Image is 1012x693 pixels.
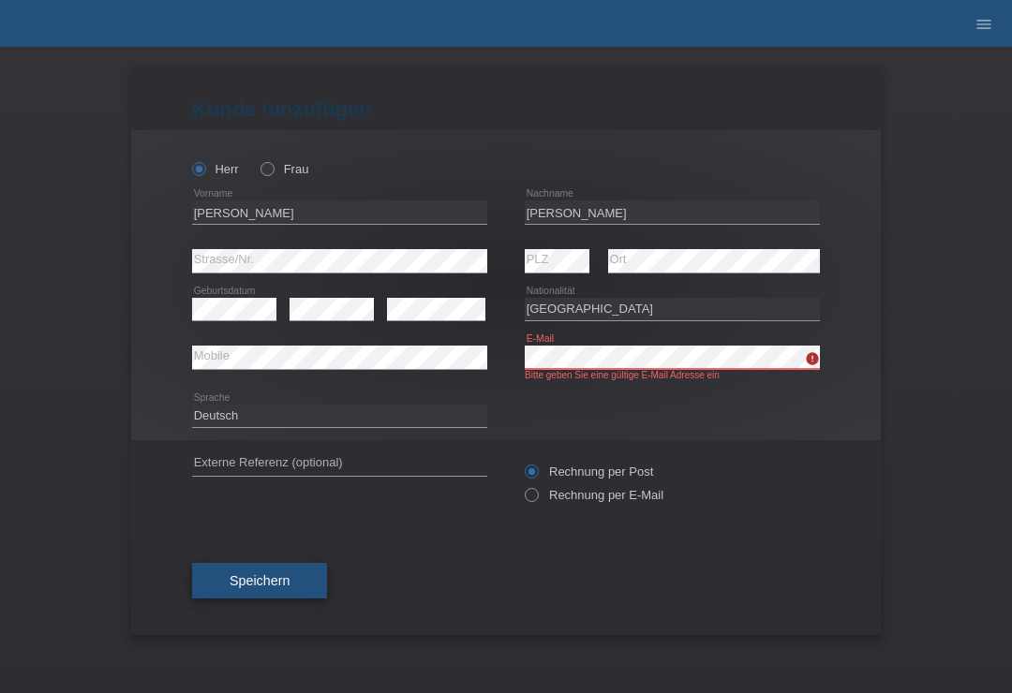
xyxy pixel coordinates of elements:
span: Speichern [230,573,290,588]
a: menu [965,18,1003,29]
i: menu [975,15,993,34]
button: Speichern [192,563,327,598]
input: Rechnung per Post [525,464,537,488]
div: Bitte geben Sie eine gültige E-Mail Adresse ein [525,370,820,380]
input: Frau [260,162,273,174]
label: Frau [260,162,308,176]
input: Rechnung per E-Mail [525,488,537,511]
i: error [805,351,820,366]
label: Rechnung per E-Mail [525,488,663,502]
h1: Kunde hinzufügen [192,97,820,121]
input: Herr [192,162,204,174]
label: Herr [192,162,239,176]
label: Rechnung per Post [525,464,653,479]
